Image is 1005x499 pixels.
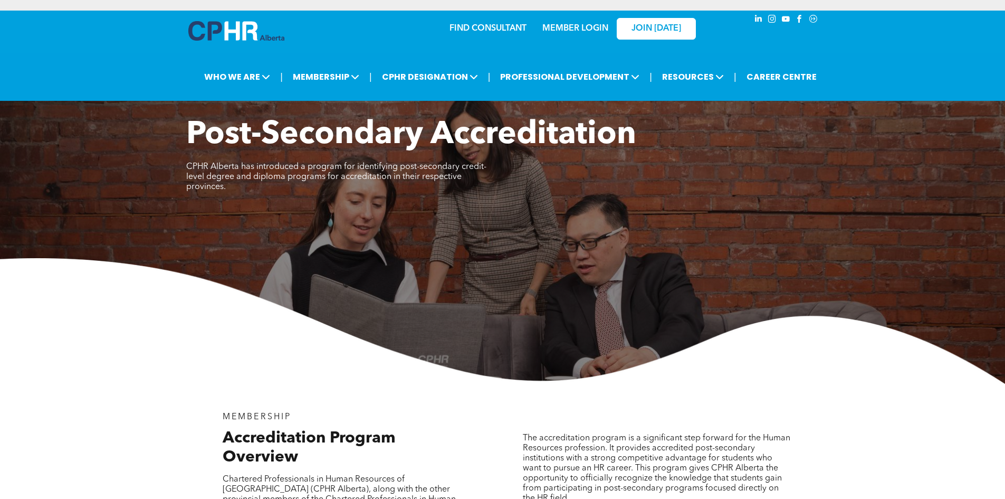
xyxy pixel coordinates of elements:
a: MEMBER LOGIN [542,24,608,33]
span: MEMBERSHIP [223,413,292,421]
img: A blue and white logo for cp alberta [188,21,284,41]
span: MEMBERSHIP [290,67,362,87]
li: | [369,66,372,88]
a: youtube [780,13,792,27]
span: CPHR DESIGNATION [379,67,481,87]
li: | [488,66,491,88]
a: JOIN [DATE] [617,18,696,40]
span: JOIN [DATE] [631,24,681,34]
span: CPHR Alberta has introduced a program for identifying post-secondary credit-level degree and dipl... [186,163,486,191]
span: RESOURCES [659,67,727,87]
li: | [734,66,736,88]
span: PROFESSIONAL DEVELOPMENT [497,67,643,87]
a: linkedin [753,13,764,27]
span: WHO WE ARE [201,67,273,87]
a: FIND CONSULTANT [449,24,527,33]
span: Post-Secondary Accreditation [186,119,636,151]
span: Accreditation Program Overview [223,430,396,465]
li: | [280,66,283,88]
a: facebook [794,13,806,27]
a: CAREER CENTRE [743,67,820,87]
a: instagram [767,13,778,27]
li: | [649,66,652,88]
a: Social network [808,13,819,27]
